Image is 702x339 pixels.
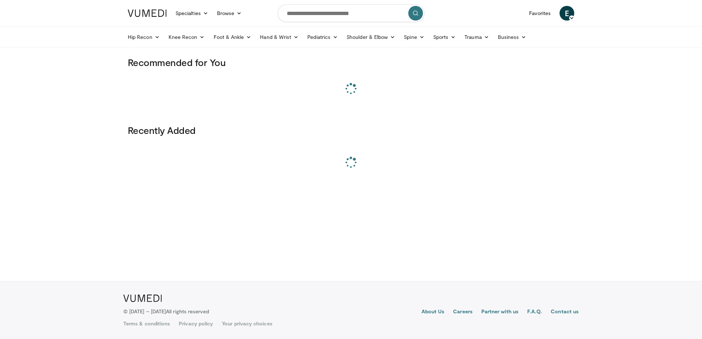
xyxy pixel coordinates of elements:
a: Privacy policy [179,320,213,327]
a: Hip Recon [123,30,164,44]
a: Spine [399,30,428,44]
h3: Recommended for You [128,56,574,68]
a: Business [493,30,531,44]
a: Favorites [525,6,555,21]
span: All rights reserved [166,308,209,314]
img: VuMedi Logo [128,10,167,17]
a: Specialties [171,6,213,21]
a: Careers [453,308,473,317]
a: Knee Recon [164,30,209,44]
h3: Recently Added [128,124,574,136]
a: Pediatrics [303,30,342,44]
a: Your privacy choices [222,320,272,327]
a: Hand & Wrist [256,30,303,44]
a: Foot & Ankle [209,30,256,44]
a: E [560,6,574,21]
a: Trauma [460,30,493,44]
a: Browse [213,6,246,21]
a: F.A.Q. [527,308,542,317]
a: Sports [429,30,460,44]
a: Terms & conditions [123,320,170,327]
p: © [DATE] – [DATE] [123,308,209,315]
input: Search topics, interventions [278,4,424,22]
img: VuMedi Logo [123,295,162,302]
a: Contact us [551,308,579,317]
a: About Us [421,308,445,317]
a: Shoulder & Elbow [342,30,399,44]
a: Partner with us [481,308,518,317]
